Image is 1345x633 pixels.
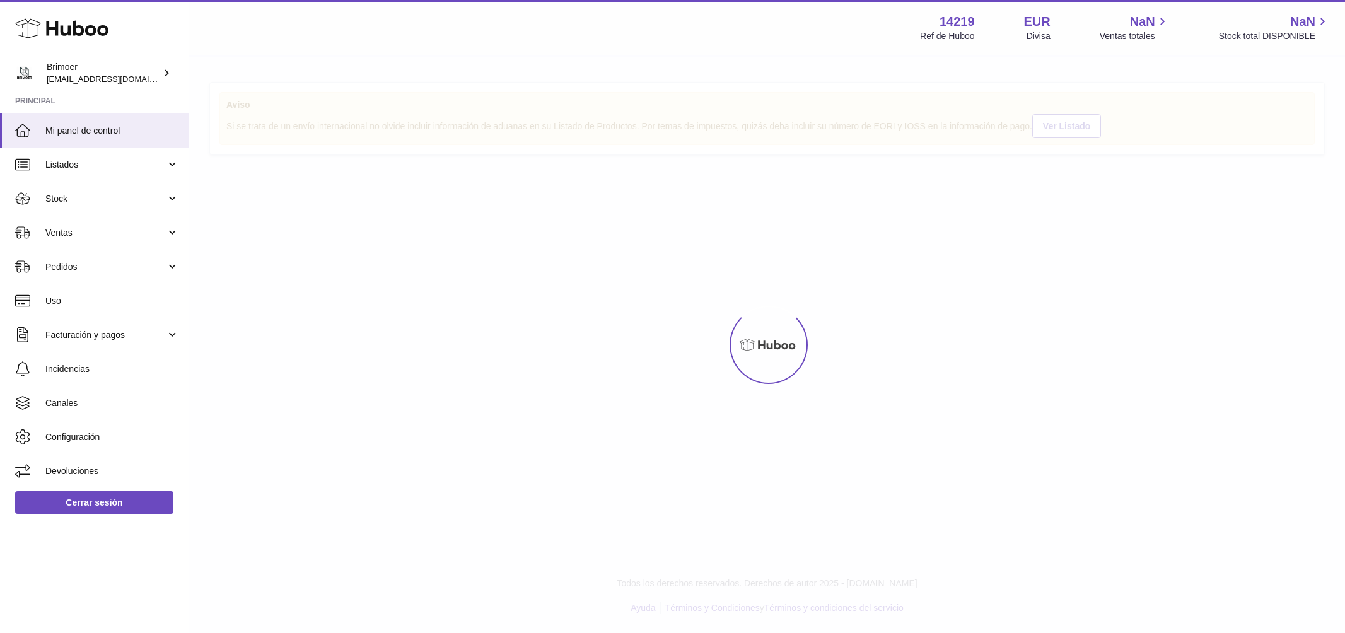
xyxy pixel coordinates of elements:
img: oroses@renuevo.es [15,64,34,83]
span: Stock [45,193,166,205]
span: Devoluciones [45,465,179,477]
span: NaN [1130,13,1155,30]
span: Ventas [45,227,166,239]
strong: 14219 [940,13,975,30]
span: Uso [45,295,179,307]
strong: EUR [1024,13,1051,30]
span: Facturación y pagos [45,329,166,341]
a: NaN Ventas totales [1100,13,1170,42]
span: Stock total DISPONIBLE [1219,30,1330,42]
div: Divisa [1027,30,1051,42]
span: Ventas totales [1100,30,1170,42]
div: Brimoer [47,61,160,85]
span: [EMAIL_ADDRESS][DOMAIN_NAME] [47,74,185,84]
span: Configuración [45,431,179,443]
span: NaN [1290,13,1315,30]
div: Ref de Huboo [920,30,974,42]
a: Cerrar sesión [15,491,173,514]
span: Mi panel de control [45,125,179,137]
span: Canales [45,397,179,409]
span: Pedidos [45,261,166,273]
span: Incidencias [45,363,179,375]
a: NaN Stock total DISPONIBLE [1219,13,1330,42]
span: Listados [45,159,166,171]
